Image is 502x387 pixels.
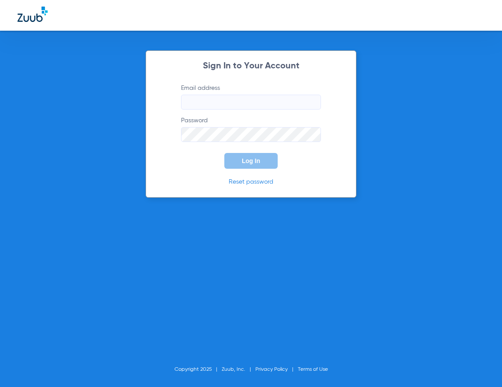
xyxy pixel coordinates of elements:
[174,365,222,374] li: Copyright 2025
[224,153,278,169] button: Log In
[242,157,260,164] span: Log In
[255,367,288,372] a: Privacy Policy
[298,367,328,372] a: Terms of Use
[222,365,255,374] li: Zuub, Inc.
[181,127,321,142] input: Password
[181,84,321,110] label: Email address
[458,345,502,387] iframe: Chat Widget
[17,7,48,22] img: Zuub Logo
[229,179,273,185] a: Reset password
[181,116,321,142] label: Password
[181,95,321,110] input: Email address
[168,62,334,71] h2: Sign In to Your Account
